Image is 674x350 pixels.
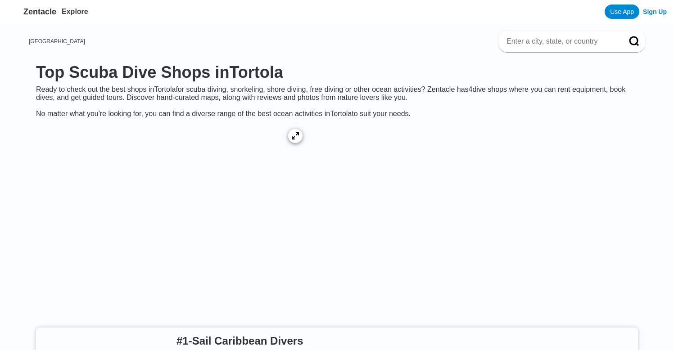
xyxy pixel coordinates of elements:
[605,4,639,19] a: Use App
[36,63,638,82] h1: Top Scuba Dive Shops in Tortola
[506,37,616,46] input: Enter a city, state, or country
[7,4,56,19] a: Zentacle logoZentacle
[36,125,306,260] img: Tortola dive site map
[23,7,56,17] span: Zentacle
[29,118,313,269] a: Tortola dive site map
[62,8,88,15] a: Explore
[643,8,667,15] a: Sign Up
[7,4,22,19] img: Zentacle logo
[29,85,645,118] div: Ready to check out the best shops in Tortola for scuba diving, snorkeling, shore diving, free div...
[29,38,85,45] a: [GEOGRAPHIC_DATA]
